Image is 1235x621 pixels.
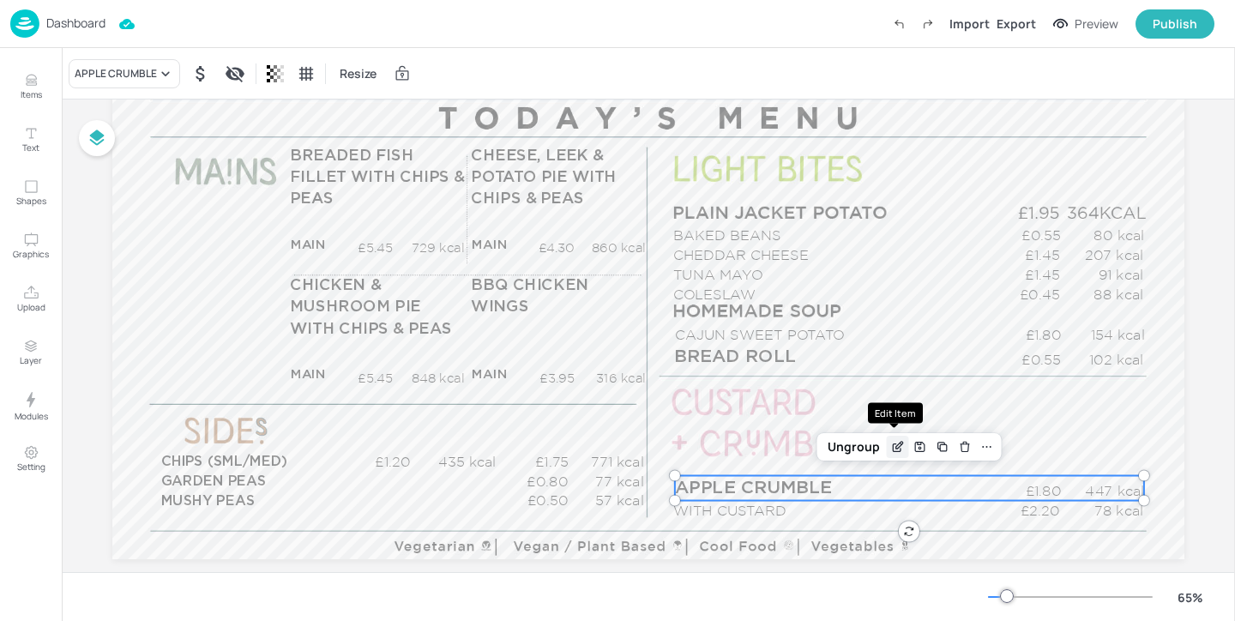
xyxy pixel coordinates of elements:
[591,454,643,469] span: 771 kcal
[997,15,1036,33] div: Export
[1026,327,1062,342] span: £1.80
[1043,11,1129,37] button: Preview
[595,492,643,508] span: 57 kcal
[1099,267,1143,282] span: 91 kcal
[1089,352,1143,367] span: 102 kcal
[884,9,913,39] label: Undo (Ctrl + Z)
[539,241,575,255] span: £4.30
[673,267,762,282] span: TUNA MAYO
[1093,286,1142,302] span: 88 kcal
[1085,247,1143,262] span: 207 kcal
[10,9,39,38] img: logo-86c26b7e.jpg
[674,347,795,365] span: BREAD ROLL
[221,60,249,87] div: Display condition
[675,327,845,342] span: CAJUN SWEET POTATO
[1021,227,1061,243] span: £0.55
[887,436,909,458] div: Edit Item
[673,503,786,518] span: WITH CUSTARD
[1091,327,1145,342] span: 154 kcal
[187,60,214,87] div: Hide symbol
[1025,247,1059,262] span: £1.45
[535,454,568,469] span: £1.75
[472,238,507,251] span: MAIN
[821,436,887,458] div: Ungroup
[1094,503,1143,518] span: 78 kcal
[673,247,809,262] span: CHEDDAR CHEESE
[909,436,931,458] div: Save Layout
[412,241,465,255] span: 729 kcal
[1093,227,1144,243] span: 80 kcal
[913,9,943,39] label: Redo (Ctrl + Y)
[949,15,990,33] div: Import
[438,454,496,469] span: 435 kcal
[75,66,157,81] div: APPLE CRUMBLE
[527,473,568,489] span: £0.80
[1021,352,1061,367] span: £0.55
[1170,588,1211,606] div: 65 %
[291,368,326,381] span: MAIN
[290,278,452,337] span: CHICKEN & MUSHROOM PIE WITH CHIPS & PEAS
[868,402,923,424] div: Edit Item
[675,479,832,497] span: APPLE CRUMBLE
[1075,15,1118,33] div: Preview
[1026,483,1062,498] span: £1.80
[1085,483,1143,498] span: 447 kcal
[290,148,465,207] span: BREADED FISH FILLET WITH CHIPS & PEAS
[471,148,616,207] span: CHEESE, LEEK & POTATO PIE WITH CHIPS & PEAS
[1136,9,1214,39] button: Publish
[161,494,255,508] span: MUSHY PEAS
[1025,267,1059,282] span: £1.45
[336,64,380,82] span: Resize
[592,241,646,255] span: 860 kcal
[358,241,393,255] span: £5.45
[291,238,326,251] span: MAIN
[375,454,410,469] span: £1.20
[539,371,575,384] span: £3.95
[673,286,756,302] span: COLESLAW
[954,436,976,458] div: Delete
[161,474,267,488] span: GARDEN PEAS
[358,371,393,384] span: £5.45
[1020,286,1060,302] span: £0.45
[673,227,780,243] span: BAKED BEANS
[1021,503,1060,518] span: £2.20
[595,473,643,489] span: 77 kcal
[472,368,507,381] span: MAIN
[161,455,287,468] span: CHIPS (SML/MED)
[931,436,954,458] div: Duplicate
[596,371,646,384] span: 316 kcal
[471,278,588,316] span: BBQ CHICKEN WINGS
[1153,15,1197,33] div: Publish
[527,492,569,508] span: £0.50
[46,17,105,29] p: Dashboard
[412,371,465,384] span: 848 kcal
